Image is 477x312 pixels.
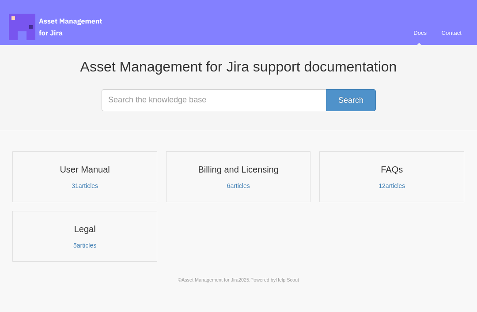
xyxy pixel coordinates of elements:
[9,14,103,40] span: Asset Management for Jira Docs
[166,151,311,202] a: Billing and Licensing 6articles
[182,277,238,282] a: Asset Management for Jira
[319,151,464,202] a: FAQs 12articles
[172,164,305,175] h3: Billing and Licensing
[435,21,468,45] a: Contact
[73,242,77,249] span: 5
[18,223,151,235] h3: Legal
[325,164,458,175] h3: FAQs
[326,89,376,111] button: Search
[12,211,157,262] a: Legal 5articles
[276,277,299,282] a: Help Scout
[172,182,305,190] p: articles
[379,182,386,189] span: 12
[338,96,363,105] span: Search
[18,241,151,249] p: articles
[18,182,151,190] p: articles
[227,182,231,189] span: 6
[407,21,433,45] a: Docs
[102,89,375,111] input: Search the knowledge base
[9,276,468,284] p: © 2025.
[72,182,79,189] span: 31
[12,151,157,202] a: User Manual 31articles
[325,182,458,190] p: articles
[18,164,151,175] h3: User Manual
[250,277,299,282] span: Powered by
